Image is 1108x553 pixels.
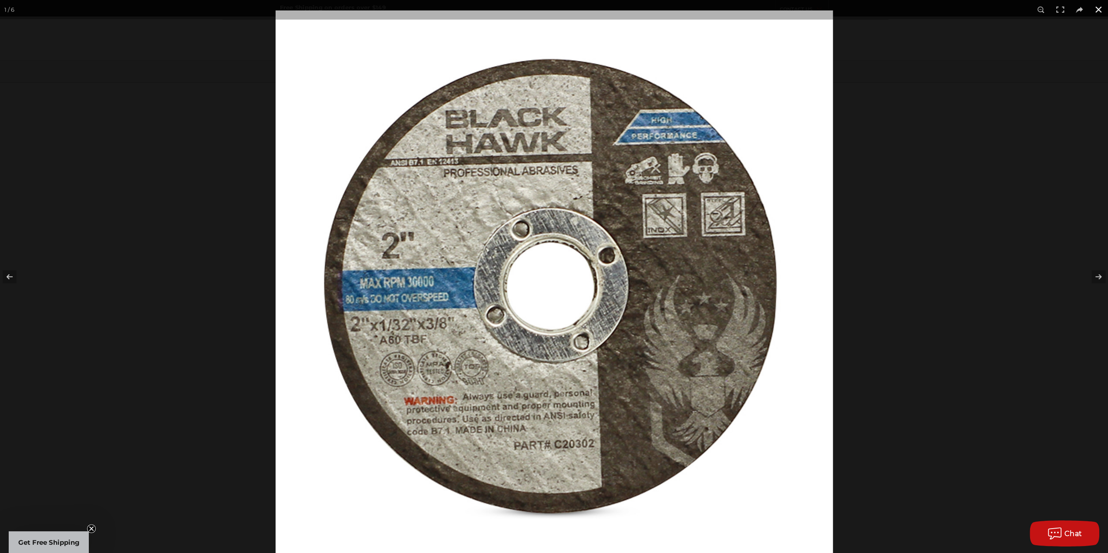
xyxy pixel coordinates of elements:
[1064,530,1082,538] span: Chat
[1030,520,1099,546] button: Chat
[18,538,80,546] span: Get Free Shipping
[1078,255,1108,298] button: Next (arrow right)
[87,524,96,533] button: Close teaser
[9,531,89,553] div: Get Free ShippingClose teaser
